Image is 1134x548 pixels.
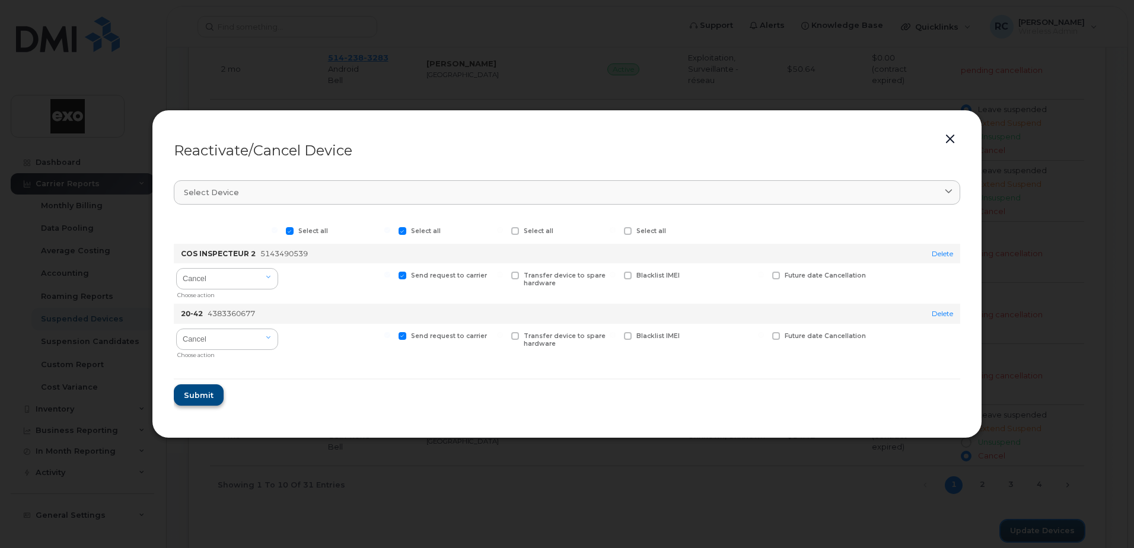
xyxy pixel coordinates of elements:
span: Transfer device to spare hardware [524,332,606,348]
span: Send request to carrier [411,332,487,340]
button: Submit [174,384,224,406]
input: Blacklist IMEI [610,332,616,338]
input: Select all [272,227,278,233]
input: Future date Cancellation [758,332,764,338]
input: Send request to carrier [384,272,390,278]
span: Select all [411,227,441,235]
span: Future date Cancellation [785,272,866,279]
span: Blacklist IMEI [636,332,680,340]
input: Future date Cancellation [758,272,764,278]
span: Select all [636,227,666,235]
span: Future date Cancellation [785,332,866,340]
input: Transfer device to spare hardware [497,272,503,278]
a: Delete [932,249,953,258]
input: Blacklist IMEI [610,272,616,278]
input: Select all [384,227,390,233]
span: Select all [298,227,328,235]
strong: COS INSPECTEUR 2 [181,249,256,258]
span: Transfer device to spare hardware [524,272,606,287]
span: 4383360677 [208,309,255,318]
span: Blacklist IMEI [636,272,680,279]
span: Select device [184,187,239,198]
div: Reactivate/Cancel Device [174,144,960,158]
input: Select all [610,227,616,233]
strong: 20-42 [181,309,203,318]
input: Select all [497,227,503,233]
span: Send request to carrier [411,272,487,279]
span: Select all [524,227,553,235]
div: Choose action [177,347,278,359]
input: Send request to carrier [384,332,390,338]
div: Choose action [177,287,278,300]
a: Select device [174,180,960,205]
span: 5143490539 [260,249,308,258]
input: Transfer device to spare hardware [497,332,503,338]
a: Delete [932,309,953,318]
span: Submit [184,390,214,401]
